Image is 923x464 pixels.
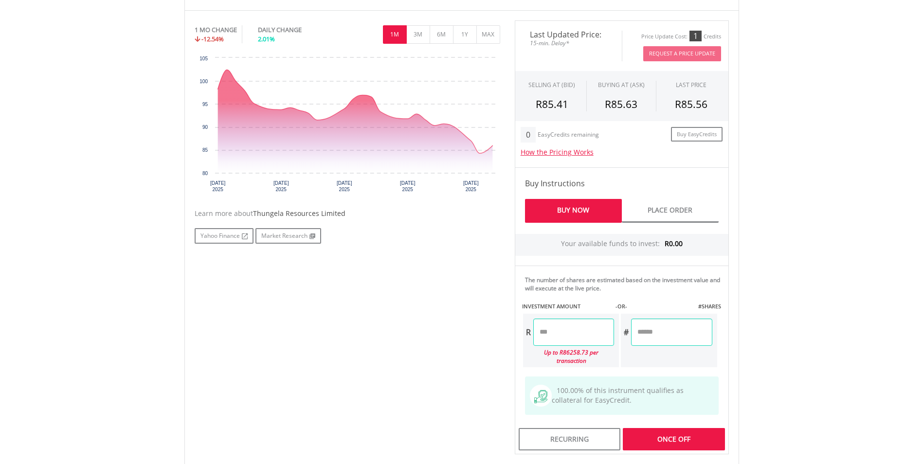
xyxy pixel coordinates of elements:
button: Request A Price Update [643,46,721,61]
span: 15-min. Delay* [523,38,615,48]
span: R85.63 [605,97,637,111]
div: Chart. Highcharts interactive chart. [195,53,500,199]
text: [DATE] 2025 [336,180,352,192]
div: Up to R86258.73 per transaction [523,346,615,367]
div: Once Off [623,428,724,450]
div: R [523,319,533,346]
span: R85.41 [536,97,568,111]
text: 100 [199,79,208,84]
a: How the Pricing Works [521,147,594,157]
div: 1 MO CHANGE [195,25,237,35]
span: R85.56 [675,97,707,111]
text: 80 [202,171,208,176]
div: The number of shares are estimated based on the investment value and will execute at the live price. [525,276,724,292]
span: BUYING AT (ASK) [598,81,645,89]
text: 105 [199,56,208,61]
div: # [621,319,631,346]
span: R0.00 [665,239,683,248]
text: 95 [202,102,208,107]
a: Buy Now [525,199,622,223]
label: #SHARES [698,303,721,310]
text: [DATE] 2025 [210,180,225,192]
div: Credits [704,33,721,40]
text: [DATE] 2025 [463,180,479,192]
div: SELLING AT (BID) [528,81,575,89]
button: 1M [383,25,407,44]
div: Recurring [519,428,620,450]
span: Last Updated Price: [523,31,615,38]
img: collateral-qualifying-green.svg [534,390,547,403]
h4: Buy Instructions [525,178,719,189]
div: DAILY CHANGE [258,25,334,35]
a: Market Research [255,228,321,244]
text: [DATE] 2025 [273,180,289,192]
div: Price Update Cost: [641,33,688,40]
svg: Interactive chart [195,53,500,199]
button: MAX [476,25,500,44]
span: 100.00% of this instrument qualifies as collateral for EasyCredit. [552,386,684,405]
a: Place Order [622,199,719,223]
button: 6M [430,25,453,44]
text: 90 [202,125,208,130]
span: -12.54% [201,35,224,43]
a: Yahoo Finance [195,228,253,244]
text: [DATE] 2025 [399,180,415,192]
div: LAST PRICE [676,81,706,89]
div: EasyCredits remaining [538,131,599,140]
button: 1Y [453,25,477,44]
div: 0 [521,127,536,143]
div: Learn more about [195,209,500,218]
div: 1 [689,31,702,41]
a: Buy EasyCredits [671,127,723,142]
span: Thungela Resources Limited [253,209,345,218]
label: -OR- [615,303,627,310]
span: 2.01% [258,35,275,43]
div: Your available funds to invest: [515,234,728,256]
text: 85 [202,147,208,153]
label: INVESTMENT AMOUNT [522,303,580,310]
button: 3M [406,25,430,44]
